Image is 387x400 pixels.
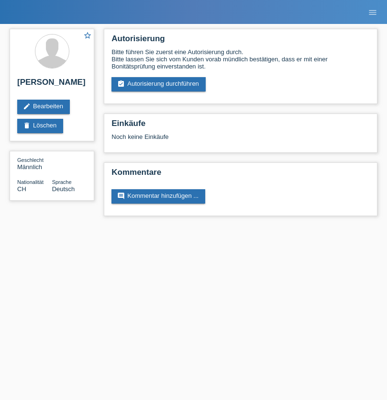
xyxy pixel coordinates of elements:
[17,157,44,163] span: Geschlecht
[17,78,87,92] h2: [PERSON_NAME]
[111,48,370,70] div: Bitte führen Sie zuerst eine Autorisierung durch. Bitte lassen Sie sich vom Kunden vorab mündlich...
[17,179,44,185] span: Nationalität
[111,77,206,91] a: assignment_turned_inAutorisierung durchführen
[117,192,125,200] i: comment
[111,119,370,133] h2: Einkäufe
[111,34,370,48] h2: Autorisierung
[111,133,370,148] div: Noch keine Einkäufe
[23,103,31,110] i: edit
[363,9,382,15] a: menu
[17,185,26,193] span: Schweiz
[17,100,70,114] a: editBearbeiten
[52,179,72,185] span: Sprache
[23,122,31,129] i: delete
[83,31,92,40] i: star_border
[111,189,205,204] a: commentKommentar hinzufügen ...
[52,185,75,193] span: Deutsch
[111,168,370,182] h2: Kommentare
[17,156,52,171] div: Männlich
[83,31,92,41] a: star_border
[117,80,125,88] i: assignment_turned_in
[17,119,63,133] a: deleteLöschen
[368,8,377,17] i: menu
